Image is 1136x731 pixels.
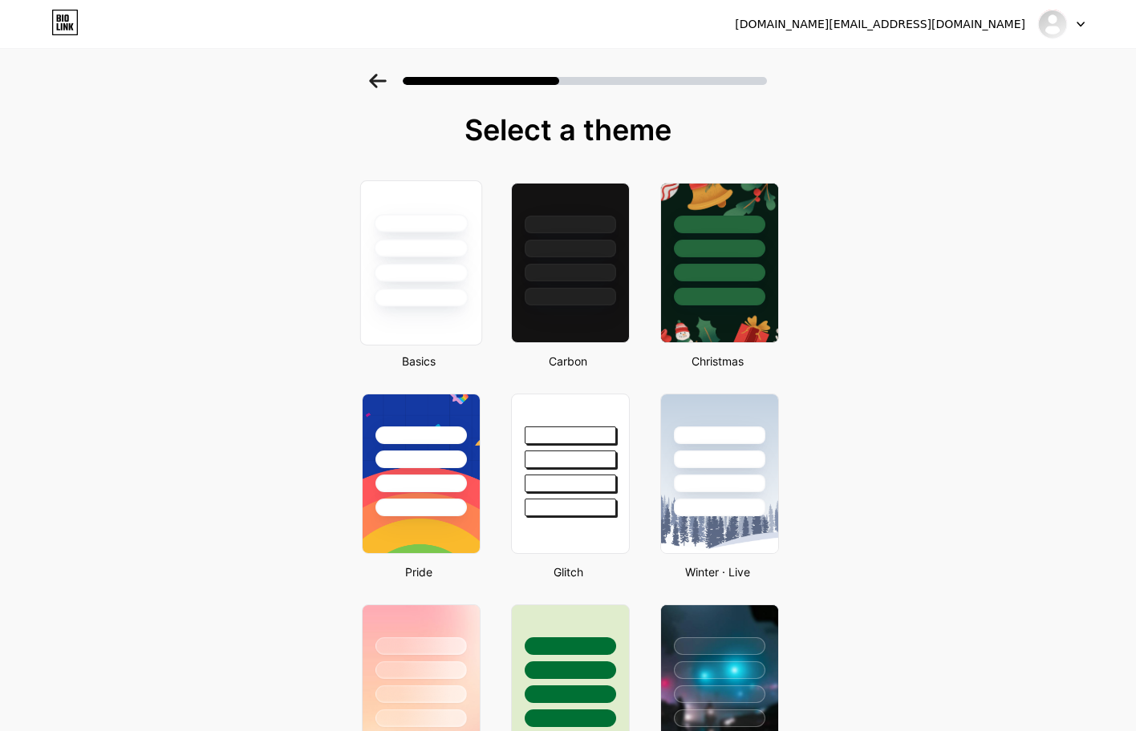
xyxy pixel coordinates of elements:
[506,353,630,370] div: Carbon
[355,114,781,146] div: Select a theme
[655,563,779,580] div: Winter · Live
[357,563,481,580] div: Pride
[357,353,481,370] div: Basics
[655,353,779,370] div: Christmas
[735,16,1025,33] div: [DOMAIN_NAME][EMAIL_ADDRESS][DOMAIN_NAME]
[506,563,630,580] div: Glitch
[1037,9,1068,39] img: aspects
